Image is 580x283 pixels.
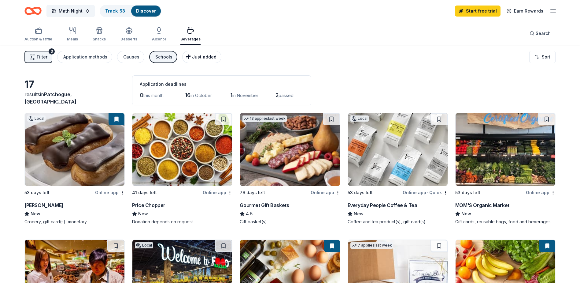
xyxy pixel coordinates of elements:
div: Gift basket(s) [240,219,340,225]
button: Math Night [46,5,95,17]
span: New [138,210,148,217]
span: • [427,190,428,195]
button: Alcohol [152,25,166,45]
img: Image for Gourmet Gift Baskets [240,113,340,186]
div: Causes [123,53,139,61]
div: Local [27,115,46,122]
div: MOM'S Organic Market [455,202,509,209]
button: Auction & raffle [24,25,52,45]
button: Just added [182,51,221,63]
button: Schools [149,51,177,63]
a: Image for Price Chopper41 days leftOnline appPrice ChopperNewDonation depends on request [132,113,232,225]
div: Alcohol [152,37,166,42]
a: Image for Everyday People Coffee & TeaLocal53 days leftOnline app•QuickEveryday People Coffee & T... [348,113,448,225]
div: Meals [67,37,78,42]
div: [PERSON_NAME] [24,202,63,209]
div: Online app [526,189,556,196]
span: Patchogue, [GEOGRAPHIC_DATA] [24,91,76,105]
div: 76 days left [240,189,265,196]
div: Price Chopper [132,202,165,209]
span: in [24,91,76,105]
span: Filter [37,53,47,61]
div: Gift cards, reusable bags, food and beverages [455,219,556,225]
div: 53 days left [455,189,480,196]
button: Causes [117,51,144,63]
button: Track· 53Discover [100,5,161,17]
span: 4.5 [246,210,253,217]
a: Start free trial [455,6,501,17]
div: 41 days left [132,189,157,196]
div: Coffee and tea product(s), gift card(s) [348,219,448,225]
span: passed [279,93,294,98]
button: Desserts [120,25,137,45]
div: 13 applies last week [242,115,287,122]
button: Search [525,27,556,40]
div: Schools [155,53,172,61]
span: Search [536,30,551,37]
span: in October [190,93,212,98]
span: 2 [275,92,279,98]
div: 17 [24,78,125,91]
div: Snacks [93,37,106,42]
button: Beverages [180,25,201,45]
div: 3 [49,48,55,55]
div: Application deadlines [140,81,304,88]
div: Everyday People Coffee & Tea [348,202,417,209]
a: Image for King KullenLocal53 days leftOnline app[PERSON_NAME]NewGrocery, gift card(s), monetary [24,113,125,225]
span: 1 [230,92,232,98]
span: Math Night [59,7,83,15]
span: New [31,210,40,217]
span: Just added [192,54,216,59]
div: Donation depends on request [132,219,232,225]
div: results [24,91,125,105]
button: Application methods [57,51,112,63]
div: Online app [203,189,232,196]
a: Track· 53 [105,8,125,13]
img: Image for King Kullen [25,113,124,186]
span: 16 [185,92,190,98]
div: Auction & raffle [24,37,52,42]
div: Application methods [63,53,107,61]
button: Meals [67,25,78,45]
span: Sort [542,53,550,61]
a: Image for MOM'S Organic Market53 days leftOnline appMOM'S Organic MarketNewGift cards, reusable b... [455,113,556,225]
div: Local [350,115,369,122]
div: Grocery, gift card(s), monetary [24,219,125,225]
span: in November [232,93,258,98]
span: this month [143,93,164,98]
span: New [461,210,471,217]
span: New [354,210,364,217]
button: Filter3 [24,51,52,63]
div: Gourmet Gift Baskets [240,202,289,209]
div: Online app Quick [403,189,448,196]
a: Earn Rewards [503,6,547,17]
a: Home [24,4,42,18]
div: 7 applies last week [350,242,393,249]
div: Beverages [180,37,201,42]
div: Online app [95,189,125,196]
span: 0 [140,92,143,98]
a: Image for Gourmet Gift Baskets13 applieslast week76 days leftOnline appGourmet Gift Baskets4.5Gif... [240,113,340,225]
div: Desserts [120,37,137,42]
img: Image for MOM'S Organic Market [456,113,555,186]
img: Image for Price Chopper [132,113,232,186]
button: Sort [529,51,556,63]
div: 53 days left [24,189,50,196]
img: Image for Everyday People Coffee & Tea [348,113,448,186]
div: 53 days left [348,189,373,196]
div: Local [135,242,153,248]
button: Snacks [93,25,106,45]
a: Discover [136,8,156,13]
div: Online app [311,189,340,196]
